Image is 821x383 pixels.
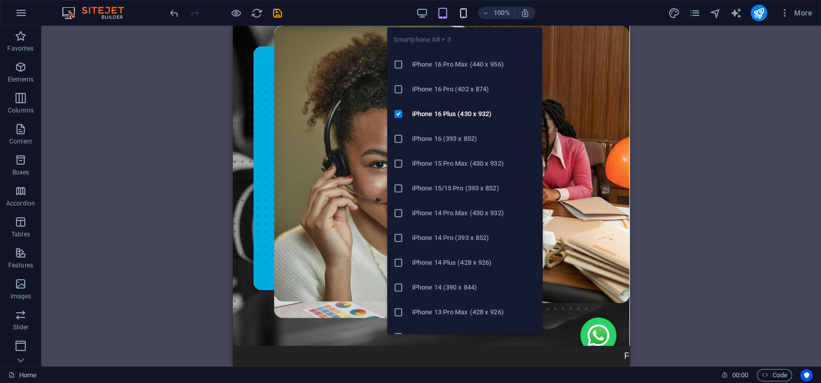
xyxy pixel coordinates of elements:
[230,7,242,19] button: Click here to leave preview mode and continue editing
[412,157,536,170] h6: iPhone 15 Pro Max (430 x 932)
[10,292,31,300] p: Images
[668,7,680,19] i: Design (Ctrl+Alt+Y)
[709,7,722,19] button: navigator
[721,369,749,381] h6: Session time
[800,369,813,381] button: Usercentrics
[412,207,536,219] h6: iPhone 14 Pro Max (430 x 932)
[412,182,536,195] h6: iPhone 15/15 Pro (393 x 852)
[8,106,34,115] p: Columns
[757,369,792,381] button: Code
[8,261,33,269] p: Features
[412,331,536,343] h6: iPhone 13/13 Pro (390 x 844)
[412,281,536,294] h6: iPhone 14 (390 x 844)
[412,58,536,71] h6: iPhone 16 Pro Max (440 x 956)
[412,83,536,95] h6: iPhone 16 Pro (402 x 874)
[776,5,816,21] button: More
[668,7,681,19] button: design
[412,232,536,244] h6: iPhone 14 Pro (393 x 852)
[412,306,536,318] h6: iPhone 13 Pro Max (428 x 926)
[7,44,34,53] p: Favorites
[59,7,137,19] img: Editor Logo
[8,369,37,381] a: Click to cancel selection. Double-click to open Pages
[412,257,536,269] h6: iPhone 14 Plus (428 x 926)
[762,369,787,381] span: Code
[272,7,283,19] i: Save (Ctrl+S)
[739,371,741,379] span: :
[753,7,765,19] i: Publish
[6,199,35,208] p: Accordion
[168,7,180,19] button: undo
[168,7,180,19] i: Undo: Change level (Ctrl+Z)
[251,7,263,19] i: Reload page
[689,7,701,19] button: pages
[8,75,34,84] p: Elements
[730,7,743,19] button: text_generator
[751,5,767,21] button: publish
[494,7,510,19] h6: 100%
[780,8,812,18] span: More
[709,7,721,19] i: Navigator
[271,7,283,19] button: save
[9,137,32,146] p: Content
[412,133,536,145] h6: iPhone 16 (393 x 852)
[478,7,515,19] button: 100%
[520,8,530,18] i: On resize automatically adjust zoom level to fit chosen device.
[689,7,701,19] i: Pages (Ctrl+Alt+S)
[732,369,748,381] span: 00 00
[250,7,263,19] button: reload
[730,7,742,19] i: AI Writer
[13,323,29,331] p: Slider
[11,230,30,238] p: Tables
[12,168,29,177] p: Boxes
[412,108,536,120] h6: iPhone 16 Plus (430 x 932)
